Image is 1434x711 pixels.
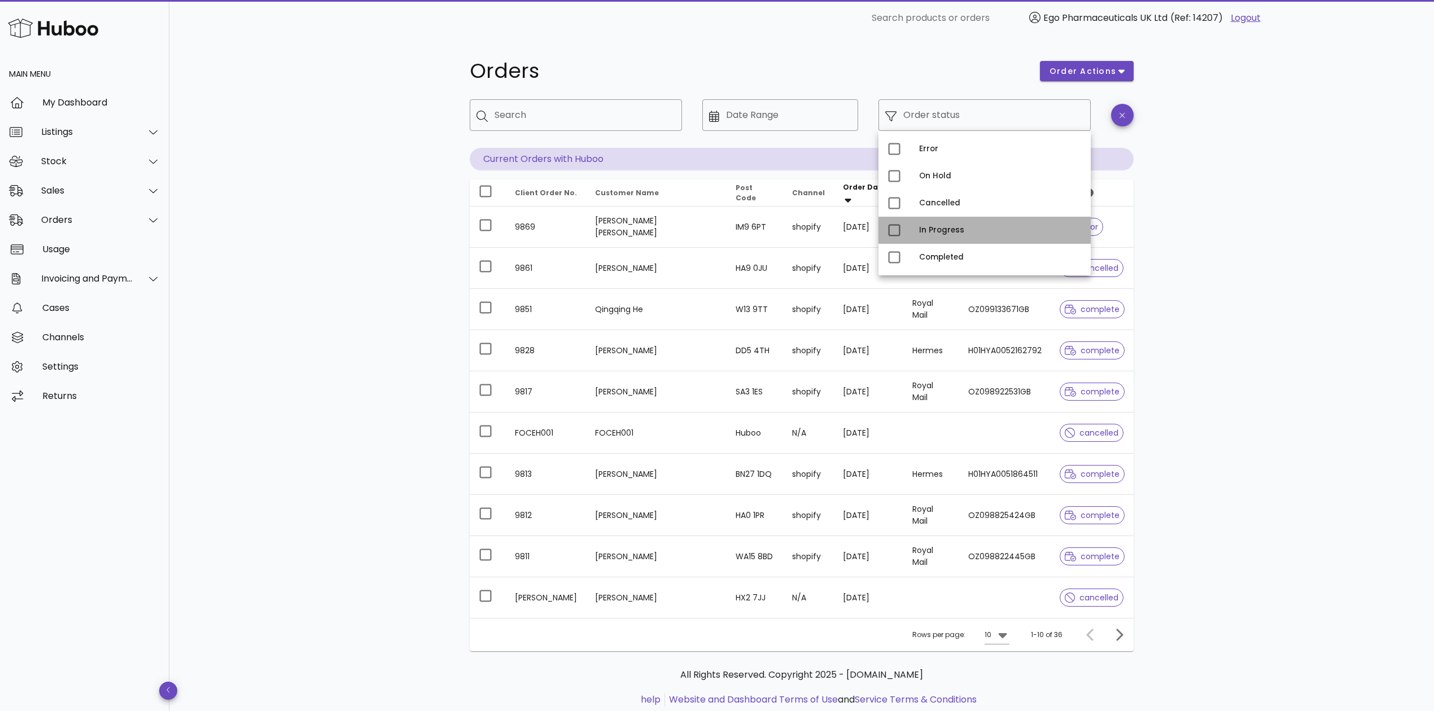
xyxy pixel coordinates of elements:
div: Rows per page: [912,618,1009,651]
div: Cases [42,302,160,313]
td: shopify [783,207,834,248]
a: Website and Dashboard Terms of Use [669,693,838,706]
span: Client Order No. [515,188,577,197]
th: Status [1051,179,1134,207]
td: 9817 [506,371,586,412]
td: shopify [783,495,834,536]
td: [DATE] [834,412,903,454]
td: Hermes [903,454,959,495]
span: complete [1065,388,1120,396]
td: H01HYA0052162792 [959,330,1051,371]
th: Client Order No. [506,179,586,207]
td: [PERSON_NAME] [506,577,586,618]
td: [DATE] [834,207,903,248]
td: IM9 6PT [727,207,783,248]
span: complete [1065,305,1120,313]
div: Settings [42,361,160,372]
td: Hermes [903,330,959,371]
div: 1-10 of 36 [1031,630,1063,640]
td: [PERSON_NAME] [586,495,727,536]
td: [DATE] [834,577,903,618]
div: Channels [42,332,160,343]
p: Current Orders with Huboo [470,148,1134,170]
td: Royal Mail [903,536,959,577]
td: shopify [783,289,834,330]
td: [DATE] [834,289,903,330]
th: Channel [783,179,834,207]
td: [DATE] [834,454,903,495]
div: Cancelled [919,199,1082,208]
span: Ego Pharmaceuticals UK Ltd [1043,11,1168,24]
td: BN27 1DQ [727,454,783,495]
td: [PERSON_NAME] [586,536,727,577]
td: OZ099133671GB [959,289,1051,330]
th: Customer Name [586,179,727,207]
span: complete [1065,346,1120,354]
td: OZ098822445GB [959,536,1051,577]
td: Royal Mail [903,495,959,536]
th: Post Code [727,179,783,207]
td: OZ098922531GB [959,371,1051,412]
span: order actions [1049,65,1117,77]
td: FOCEH001 [586,412,727,454]
td: 9811 [506,536,586,577]
td: [DATE] [834,248,903,289]
div: Orders [41,214,133,225]
td: 9869 [506,207,586,248]
li: and [665,693,977,706]
th: Order Date: Sorted descending. Activate to remove sorting. [834,179,903,207]
a: Logout [1231,11,1261,25]
td: 9828 [506,330,586,371]
td: [PERSON_NAME] [586,371,727,412]
td: [DATE] [834,536,903,577]
td: [DATE] [834,495,903,536]
td: [PERSON_NAME] [PERSON_NAME] [586,207,727,248]
td: shopify [783,536,834,577]
td: N/A [783,412,834,454]
td: 9812 [506,495,586,536]
span: complete [1065,511,1120,519]
td: 9851 [506,289,586,330]
div: On Hold [919,172,1082,181]
td: Huboo [727,412,783,454]
td: [PERSON_NAME] [586,454,727,495]
div: Sales [41,185,133,196]
button: Next page [1109,625,1129,645]
span: cancelled [1065,429,1118,437]
td: shopify [783,371,834,412]
span: Order Date [843,182,886,192]
td: shopify [783,454,834,495]
td: SA3 1ES [727,371,783,412]
span: cancelled [1065,264,1118,272]
td: DD5 4TH [727,330,783,371]
div: In Progress [919,226,1082,235]
a: Service Terms & Conditions [855,693,977,706]
div: Completed [919,253,1082,262]
td: shopify [783,330,834,371]
div: My Dashboard [42,97,160,108]
td: OZ098825424GB [959,495,1051,536]
button: order actions [1040,61,1134,81]
div: Listings [41,126,133,137]
td: [PERSON_NAME] [586,330,727,371]
td: N/A [783,577,834,618]
td: [DATE] [834,371,903,412]
div: Invoicing and Payments [41,273,133,284]
td: shopify [783,248,834,289]
div: 10 [985,630,991,640]
div: Error [919,144,1082,153]
span: Customer Name [595,188,659,197]
span: complete [1065,552,1120,560]
div: 10Rows per page: [985,626,1009,644]
img: Huboo Logo [8,16,98,40]
td: Royal Mail [903,371,959,412]
td: 9813 [506,454,586,495]
span: Channel [792,188,825,197]
span: Post Code [736,183,756,203]
td: [PERSON_NAME] [586,248,727,289]
td: HX2 7JJ [727,577,783,618]
td: H01HYA0051864511 [959,454,1051,495]
div: Stock [41,156,133,166]
span: (Ref: 14207) [1170,11,1223,24]
td: FOCEH001 [506,412,586,454]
